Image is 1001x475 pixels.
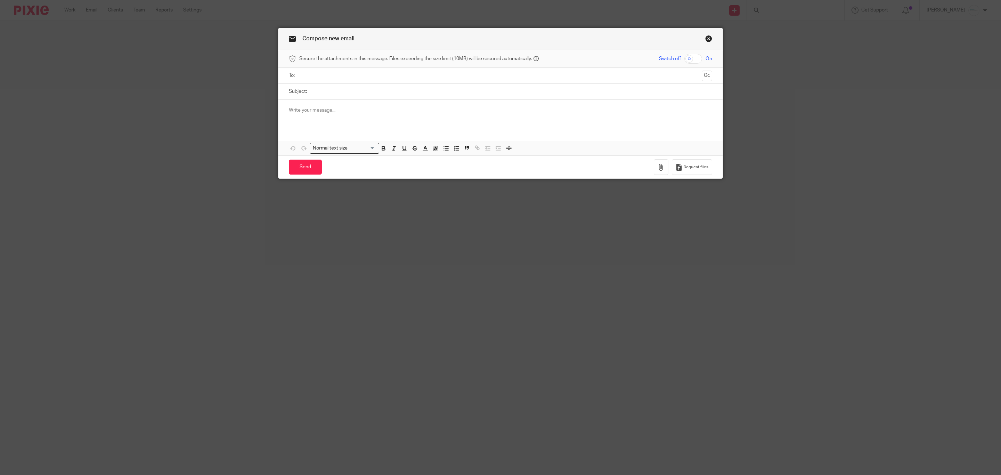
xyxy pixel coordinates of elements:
[310,143,379,154] div: Search for option
[350,145,375,152] input: Search for option
[706,55,712,62] span: On
[705,35,712,45] a: Close this dialog window
[684,164,708,170] span: Request files
[299,55,532,62] span: Secure the attachments in this message. Files exceeding the size limit (10MB) will be secured aut...
[289,72,296,79] label: To:
[672,159,712,175] button: Request files
[659,55,681,62] span: Switch off
[311,145,349,152] span: Normal text size
[702,71,712,81] button: Cc
[289,88,307,95] label: Subject:
[302,36,355,41] span: Compose new email
[289,160,322,175] input: Send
